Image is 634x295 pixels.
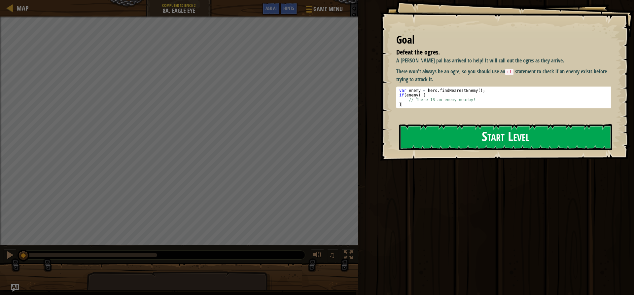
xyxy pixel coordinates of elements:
[3,249,17,263] button: Ctrl + P: Pause
[311,249,324,263] button: Adjust volume
[396,48,440,56] span: Defeat the ogres.
[327,249,338,263] button: ♫
[262,3,280,15] button: Ask AI
[505,69,513,75] code: if
[396,68,616,83] p: There won't always be an ogre, so you should use an -statement to check if an enemy exists before...
[313,5,343,14] span: Game Menu
[283,5,294,11] span: Hints
[301,3,347,18] button: Game Menu
[13,4,29,13] a: Map
[399,124,612,150] button: Start Level
[396,32,611,48] div: Goal
[329,250,335,260] span: ♫
[17,4,29,13] span: Map
[388,48,609,57] li: Defeat the ogres.
[265,5,277,11] span: Ask AI
[11,284,19,292] button: Ask AI
[342,249,355,263] button: Toggle fullscreen
[396,57,616,64] p: A [PERSON_NAME] pal has arrived to help! It will call out the ogres as they arrive.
